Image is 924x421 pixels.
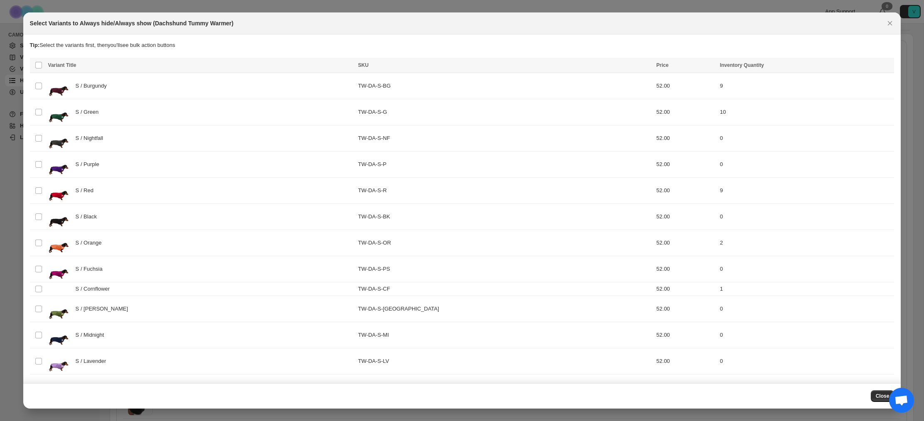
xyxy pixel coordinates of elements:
td: TW-DA-S-BG [356,73,654,99]
td: 0 [718,374,895,401]
button: Close [884,17,896,29]
span: Inventory Quantity [720,62,764,68]
td: 9 [718,178,895,204]
img: tw-da-r-1000_4a8293b8-8c19-47ad-a746-59f6f0b5f285.jpg [48,180,69,201]
span: Variant Title [48,62,76,68]
td: 0 [718,125,895,152]
a: Open chat [889,388,914,413]
button: Close [871,390,895,402]
span: S / Burgundy [76,82,111,90]
td: 52.00 [654,204,718,230]
span: S / Fuchsia [76,265,107,273]
td: 10 [718,99,895,125]
td: TW-DA-S-LV [356,348,654,374]
td: TW-DA-S-NF [356,125,654,152]
td: 52.00 [654,125,718,152]
td: 52.00 [654,322,718,348]
td: 52.00 [654,374,718,401]
td: TW-DA-S-BK [356,204,654,230]
span: S / Midnight [76,331,109,339]
td: 2 [718,230,895,256]
td: TW-DA-S-[GEOGRAPHIC_DATA] [356,296,654,322]
td: 52.00 [654,348,718,374]
td: TW-DA-S-P [356,152,654,178]
td: 1 [718,282,895,296]
img: tw-da-p-1000_789701a7-bde6-4a97-8bb5-7b125fcf7e51.jpg [48,154,69,175]
td: 9 [718,73,895,99]
td: 52.00 [654,256,718,282]
img: DachshundLavenderTummyWarmer.jpg [48,351,69,372]
td: 52.00 [654,296,718,322]
span: S / Nightfall [76,134,108,142]
span: SKU [358,62,369,68]
td: 52.00 [654,178,718,204]
img: tw-da-or-800.jpg [48,233,69,253]
span: S / Purple [76,160,104,169]
td: 0 [718,322,895,348]
img: Dachshund_-_TW_-_Fuchsia.jpg [48,259,69,279]
td: 0 [718,152,895,178]
strong: Tip: [30,42,40,48]
span: S / Lavender [76,357,111,365]
span: S / Cornflower [76,285,114,293]
img: Dachshund_-_TW_-_Midnight.jpg [48,325,69,345]
span: S / Red [76,186,98,195]
td: 52.00 [654,282,718,296]
img: Dachshund_-_TW_-_Moss.jpg [48,299,69,319]
td: 52.00 [654,99,718,125]
td: 52.00 [654,73,718,99]
img: tw-da-g-1000_12758cf6-4589-48cb-ba41-e3c7be6ed069.jpg [48,102,69,122]
span: S / Green [76,108,103,116]
span: Close [876,393,890,399]
img: tw-da-bg-1000_389d1d39-a2eb-4635-a9ed-37d4d7f72903.jpg [48,377,69,398]
span: S / [PERSON_NAME] [76,305,133,313]
td: TW-DA-S-PS [356,256,654,282]
td: TW-DA-S-MI [356,322,654,348]
td: TW-DA-S-R [356,178,654,204]
img: tw-da-nf-1000_48e1b4d7-9f30-49b4-b6c2-477136a9f36e.jpg [48,128,69,149]
span: S / Orange [76,239,106,247]
h2: Select Variants to Always hide/Always show (Dachshund Tummy Warmer) [30,19,233,27]
td: TW-DA-S-OR [356,230,654,256]
td: 0 [718,256,895,282]
td: 52.00 [654,152,718,178]
span: Price [656,62,668,68]
img: tw-da-bg-1000_389d1d39-a2eb-4635-a9ed-37d4d7f72903.jpg [48,76,69,96]
p: Select the variants first, then you'll see bulk action buttons [30,41,895,49]
td: 0 [718,296,895,322]
td: 0 [718,348,895,374]
img: tw-da-bk-1000.jpg [48,206,69,227]
td: TW-DA-S-G [356,99,654,125]
td: 52.00 [654,230,718,256]
span: S / Black [76,213,101,221]
td: TW-DA-S-CF [356,282,654,296]
td: TW-DA-M-BG [356,374,654,401]
td: 0 [718,204,895,230]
